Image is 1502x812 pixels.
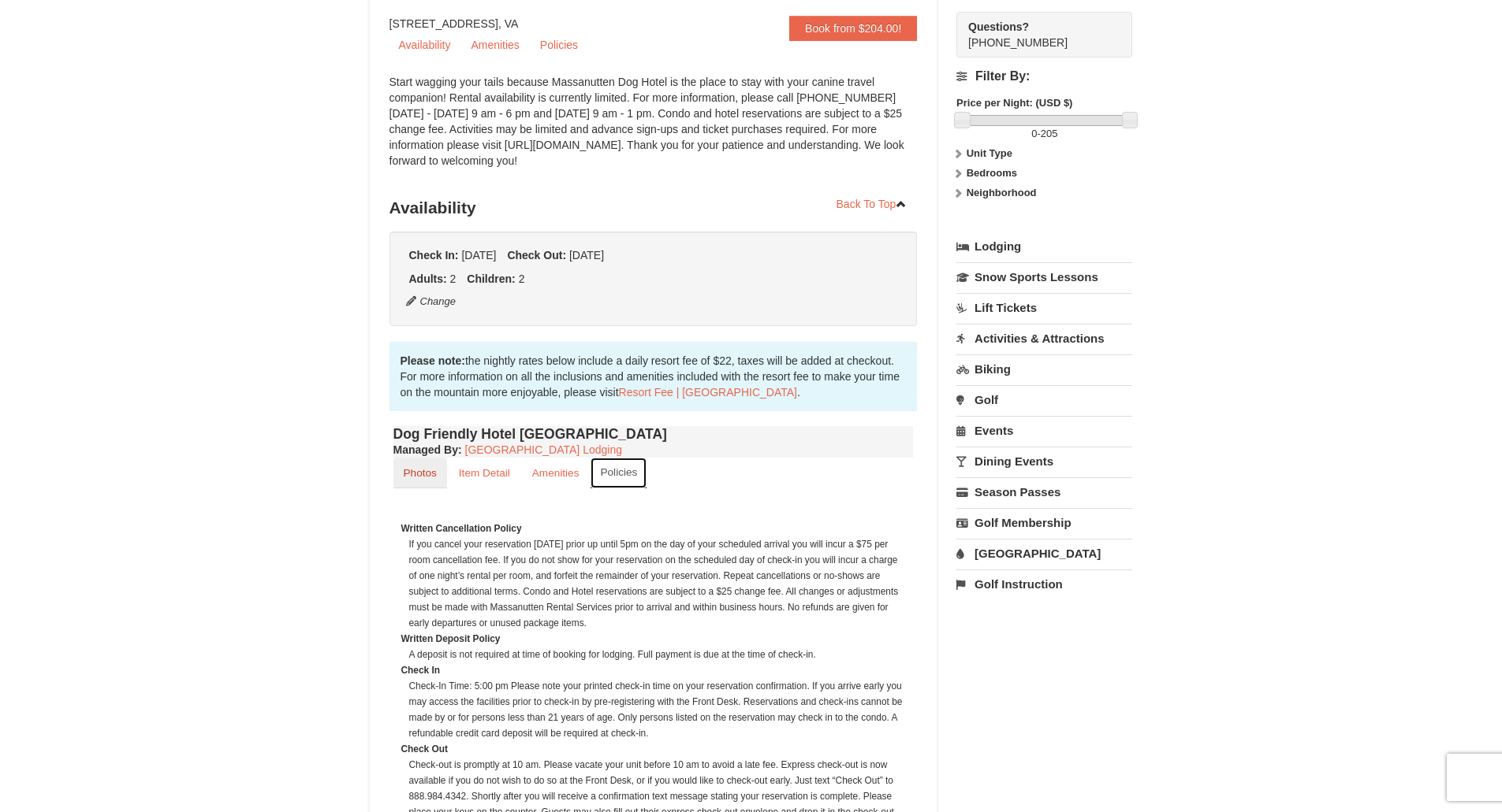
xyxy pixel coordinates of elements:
[619,386,797,399] a: Resort Fee | [GEOGRAPHIC_DATA]
[389,33,460,57] a: Availability
[409,273,447,285] strong: Adults:
[591,458,647,488] a: Policies
[956,477,1132,506] a: Season Passes
[389,192,918,224] h3: Availability
[404,467,437,479] small: Photos
[956,354,1132,384] a: Biking
[409,647,906,662] dd: A deposit is not required at time of booking for lodging. Full payment is due at the time of chec...
[956,416,1132,445] a: Events
[459,467,510,479] small: Item Detail
[405,293,457,310] button: Change
[956,539,1132,568] a: [GEOGRAPHIC_DATA]
[826,192,918,216] a: Back To Top
[1041,128,1058,139] span: 205
[956,126,1132,142] label: -
[956,97,1072,109] strong: Price per Night: (USD $)
[956,69,1132,83] h4: Filter By:
[393,426,914,442] h4: Dog Friendly Hotel [GEOGRAPHIC_DATA]
[519,273,525,285] span: 2
[393,458,447,488] a: Photos
[1031,128,1037,139] span: 0
[956,262,1132,291] a: Snow Sports Lessons
[967,187,1037,198] strong: Neighborhood
[956,232,1132,261] a: Lodging
[393,443,462,456] strong: :
[967,167,1017,179] strong: Bedrooms
[967,147,1012,159] strong: Unit Type
[401,521,906,536] dt: Written Cancellation Policy
[968,20,1029,33] strong: Questions?
[461,249,496,261] span: [DATE]
[531,33,587,57] a: Policies
[600,466,637,478] small: Policies
[507,249,566,261] strong: Check Out:
[401,741,906,757] dt: Check Out
[409,249,459,261] strong: Check In:
[532,467,580,479] small: Amenities
[401,662,906,678] dt: Check In
[393,443,458,456] span: Managed By
[569,249,604,261] span: [DATE]
[409,536,906,631] dd: If you cancel your reservation [DATE] prior up until 5pm on the day of your scheduled arrival you...
[956,293,1132,322] a: Lift Tickets
[956,508,1132,537] a: Golf Membership
[956,324,1132,353] a: Activities & Attractions
[389,74,918,184] div: Start wagging your tails because Massanutten Dog Hotel is the place to stay with your canine trav...
[956,385,1132,414] a: Golf
[409,678,906,741] dd: Check-In Time: 5:00 pm Please note your printed check-in time on your reservation confirmation. I...
[449,458,520,488] a: Item Detail
[461,33,528,57] a: Amenities
[789,16,917,41] a: Book from $204.00!
[956,569,1132,599] a: Golf Instruction
[401,631,906,647] dt: Written Deposit Policy
[522,458,590,488] a: Amenities
[956,447,1132,476] a: Dining Events
[401,354,465,367] strong: Please note:
[968,19,1104,49] span: [PHONE_NUMBER]
[465,443,622,456] a: [GEOGRAPHIC_DATA] Lodging
[389,342,918,411] div: the nightly rates below include a daily resort fee of $22, taxes will be added at checkout. For m...
[450,273,457,285] span: 2
[467,273,515,285] strong: Children:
